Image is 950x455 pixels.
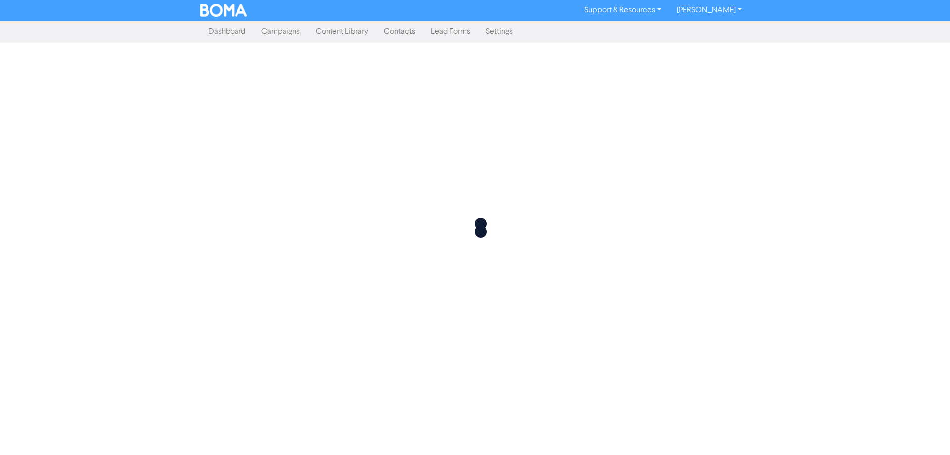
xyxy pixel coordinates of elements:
[253,22,308,42] a: Campaigns
[200,22,253,42] a: Dashboard
[669,2,750,18] a: [PERSON_NAME]
[576,2,669,18] a: Support & Resources
[901,407,950,455] iframe: Chat Widget
[308,22,376,42] a: Content Library
[200,4,247,17] img: BOMA Logo
[478,22,521,42] a: Settings
[423,22,478,42] a: Lead Forms
[376,22,423,42] a: Contacts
